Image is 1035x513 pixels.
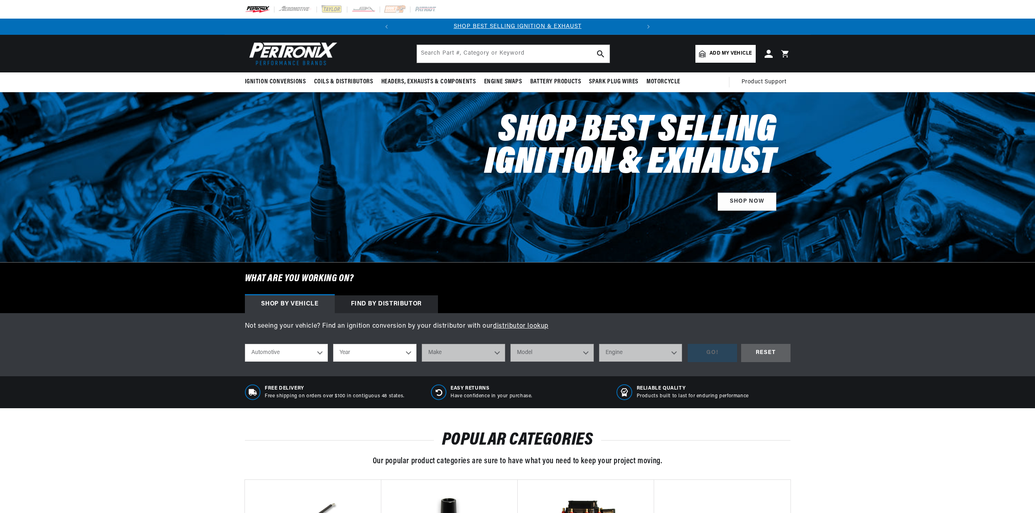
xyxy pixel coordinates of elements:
span: Headers, Exhausts & Components [381,78,476,86]
span: Engine Swaps [484,78,522,86]
button: Translation missing: en.sections.announcements.previous_announcement [378,19,395,35]
span: Free Delivery [265,385,404,392]
select: Engine [599,344,682,362]
div: RESET [741,344,791,362]
button: search button [592,45,610,63]
summary: Ignition Conversions [245,72,310,91]
p: Have confidence in your purchase. [451,393,532,400]
p: Not seeing your vehicle? Find an ignition conversion by your distributor with our [245,321,791,332]
summary: Headers, Exhausts & Components [377,72,480,91]
span: Coils & Distributors [314,78,373,86]
div: Announcement [395,22,640,31]
span: Battery Products [530,78,581,86]
select: Model [510,344,594,362]
summary: Spark Plug Wires [585,72,642,91]
p: Free shipping on orders over $100 in contiguous 48 states. [265,393,404,400]
select: Ride Type [245,344,328,362]
select: Year [333,344,417,362]
span: RELIABLE QUALITY [637,385,749,392]
slideshow-component: Translation missing: en.sections.announcements.announcement_bar [225,19,811,35]
span: Ignition Conversions [245,78,306,86]
h2: POPULAR CATEGORIES [245,432,791,448]
span: Spark Plug Wires [589,78,638,86]
a: SHOP NOW [718,193,776,211]
img: Pertronix [245,40,338,68]
a: Add my vehicle [695,45,755,63]
div: 1 of 2 [395,22,640,31]
span: Motorcycle [646,78,680,86]
div: Find by Distributor [335,295,438,313]
span: Our popular product categories are sure to have what you need to keep your project moving. [373,457,663,465]
summary: Engine Swaps [480,72,526,91]
span: Add my vehicle [710,50,752,57]
a: SHOP BEST SELLING IGNITION & EXHAUST [454,23,582,30]
summary: Battery Products [526,72,585,91]
summary: Coils & Distributors [310,72,377,91]
summary: Motorcycle [642,72,684,91]
span: Product Support [742,78,786,87]
select: Make [422,344,505,362]
p: Products built to last for enduring performance [637,393,749,400]
a: distributor lookup [493,323,548,329]
summary: Product Support [742,72,791,92]
h2: Shop Best Selling Ignition & Exhaust [430,115,776,180]
input: Search Part #, Category or Keyword [417,45,610,63]
span: Easy Returns [451,385,532,392]
div: Shop by vehicle [245,295,335,313]
h6: What are you working on? [225,263,811,295]
button: Translation missing: en.sections.announcements.next_announcement [640,19,657,35]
